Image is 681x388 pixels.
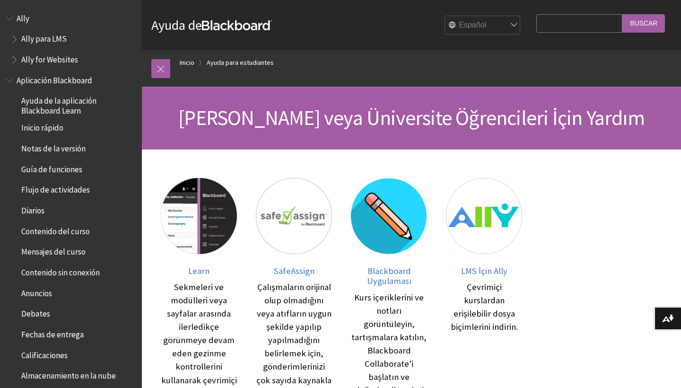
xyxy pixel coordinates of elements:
span: Contenido del curso [21,223,90,236]
span: Debates [21,306,50,319]
a: Inicio [180,57,194,69]
span: Ally [17,10,29,23]
span: LMS İçin Ally [461,265,507,276]
span: Guía de funciones [21,161,82,174]
span: Ayuda de la aplicación Blackboard Learn [21,93,135,115]
span: Almacenamiento en la nube [21,368,116,381]
span: Mensajes del curso [21,244,86,257]
span: Diarios [21,203,44,215]
span: Blackboard Uygulaması [367,265,411,287]
span: Calificaciones [21,347,68,360]
input: Buscar [622,14,665,33]
span: Inicio rápido [21,120,63,133]
span: Anuncios [21,285,52,298]
a: Ayuda deBlackboard [151,17,272,34]
strong: Blackboard [202,20,272,30]
img: SafeAssign [256,178,332,254]
select: Site Language Selector [445,16,521,35]
span: Learn [188,265,210,276]
img: Learn [161,178,237,254]
span: Ally for Websites [21,52,78,64]
div: Çevrimiçi kurslardan erişilebilir dosya biçimlerini indirin. [446,281,522,334]
nav: Book outline for Anthology Ally Help [6,10,136,68]
span: Notas de la versión [21,141,86,153]
span: Ally para LMS [21,31,67,44]
span: Fechas de entrega [21,326,84,339]
img: Blackboard Uygulaması [351,178,427,254]
span: Contenido sin conexión [21,265,100,277]
span: Flujo de actividades [21,182,90,195]
span: SafeAssign [274,265,314,276]
span: Aplicación Blackboard [17,72,92,85]
span: [PERSON_NAME] veya Üniversite Öğrencileri İçin Yardım [178,105,645,131]
a: Ayuda para estudiantes [207,57,274,69]
img: LMS İçin Ally [446,178,522,254]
